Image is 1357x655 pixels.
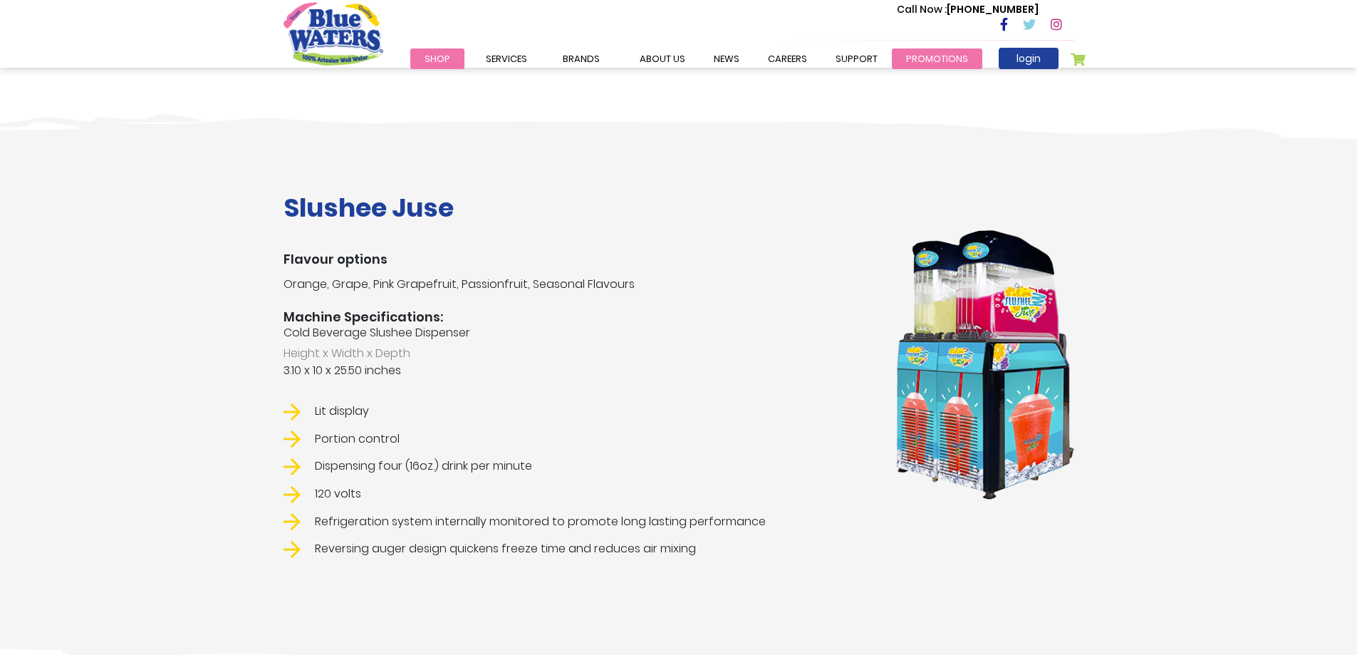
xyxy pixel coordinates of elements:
[425,52,450,66] span: Shop
[284,345,871,379] p: 3.10 x 10 x 25.50 inches
[284,276,871,293] p: Orange, Grape, Pink Grapefruit, Passionfruit, Seasonal Flavours
[284,252,871,267] h3: Flavour options
[486,52,527,66] span: Services
[284,458,871,475] li: Dispensing four (16oz.) drink per minute
[892,48,982,69] a: Promotions
[754,48,821,69] a: careers
[284,430,871,448] li: Portion control
[284,513,871,531] li: Refrigeration system internally monitored to promote long lasting performance
[284,540,871,558] li: Reversing auger design quickens freeze time and reduces air mixing
[700,48,754,69] a: News
[284,324,871,341] p: Cold Beverage Slushee Dispenser
[284,345,871,362] span: Height x Width x Depth
[284,192,871,223] h1: Slushee Juse
[821,48,892,69] a: support
[563,52,600,66] span: Brands
[897,2,947,16] span: Call Now :
[284,309,871,325] h3: Machine Specifications:
[284,485,871,503] li: 120 volts
[284,2,383,65] a: store logo
[999,48,1059,69] a: login
[625,48,700,69] a: about us
[284,403,871,421] li: Lit display
[897,2,1039,17] p: [PHONE_NUMBER]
